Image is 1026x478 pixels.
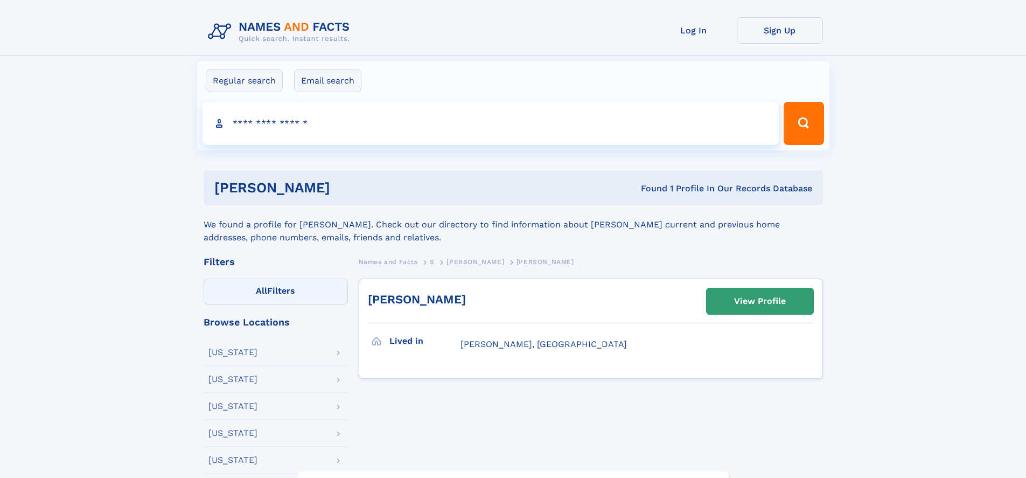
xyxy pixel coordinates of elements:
[204,317,348,327] div: Browse Locations
[517,258,574,266] span: [PERSON_NAME]
[430,258,435,266] span: S
[204,279,348,304] label: Filters
[204,205,823,244] div: We found a profile for [PERSON_NAME]. Check out our directory to find information about [PERSON_N...
[208,402,257,411] div: [US_STATE]
[203,102,779,145] input: search input
[737,17,823,44] a: Sign Up
[359,255,418,268] a: Names and Facts
[208,429,257,438] div: [US_STATE]
[208,456,257,465] div: [US_STATE]
[446,258,504,266] span: [PERSON_NAME]
[206,70,283,92] label: Regular search
[430,255,435,268] a: S
[734,289,786,314] div: View Profile
[368,293,466,306] a: [PERSON_NAME]
[446,255,504,268] a: [PERSON_NAME]
[294,70,361,92] label: Email search
[204,17,359,46] img: Logo Names and Facts
[256,286,267,296] span: All
[707,288,813,314] a: View Profile
[460,339,627,349] span: [PERSON_NAME], [GEOGRAPHIC_DATA]
[389,332,460,350] h3: Lived in
[208,348,257,357] div: [US_STATE]
[208,375,257,384] div: [US_STATE]
[214,181,486,195] h1: [PERSON_NAME]
[784,102,823,145] button: Search Button
[204,257,348,267] div: Filters
[485,183,812,195] div: Found 1 Profile In Our Records Database
[651,17,737,44] a: Log In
